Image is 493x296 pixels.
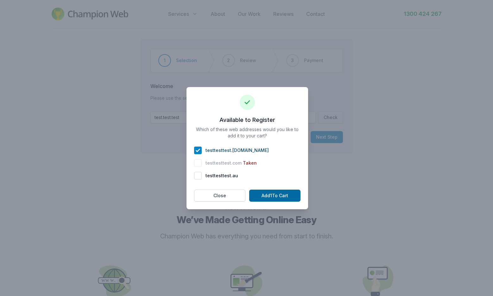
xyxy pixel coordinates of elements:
button: Close [194,190,245,202]
span: Taken [243,160,257,166]
button: Add1To Cart [249,190,300,202]
h3: Available to Register [194,116,300,124]
span: testtesttest . au [205,173,238,179]
p: Which of these web addresses would you like to add it to your cart? [194,126,300,182]
span: testtesttest . [DOMAIN_NAME] [205,147,269,154]
span: testtesttest . com [205,160,242,166]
